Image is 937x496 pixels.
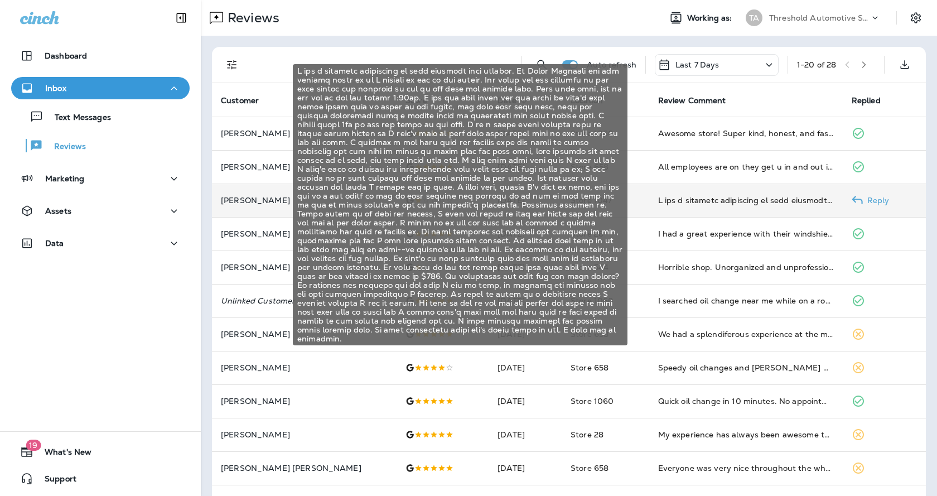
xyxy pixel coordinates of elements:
[43,142,86,152] p: Reviews
[166,7,197,29] button: Collapse Sidebar
[658,329,834,340] div: We had a splendiferous experience at the monkey of grease this evening. Matthew was a friendly an...
[11,105,190,128] button: Text Messages
[658,463,834,474] div: Everyone was very nice throughout the whole service. Matthew and Derek were especially helpful an...
[221,196,388,205] p: [PERSON_NAME]
[26,440,41,451] span: 19
[893,54,916,76] button: Export as CSV
[489,351,562,384] td: [DATE]
[11,167,190,190] button: Marketing
[571,463,608,473] span: Store 658
[489,418,562,451] td: [DATE]
[658,128,834,139] div: Awesome store! Super kind, honest, and fast!
[33,447,91,461] span: What's New
[33,474,76,488] span: Support
[11,468,190,490] button: Support
[658,95,741,105] span: Review Comment
[293,64,627,345] div: L ips d sitametc adipiscing el sedd eiusmodt inci utlabor. Et Dolor Magnaali eni adm veniamq nost...
[221,464,388,473] p: [PERSON_NAME] [PERSON_NAME]
[587,60,636,69] p: Auto refresh
[658,96,726,105] span: Review Comment
[658,161,834,172] div: All employees are on they get u in and out in a timely manner! Much appreciated 😊
[489,384,562,418] td: [DATE]
[531,54,553,76] button: Search Reviews
[221,363,388,372] p: [PERSON_NAME]
[769,13,870,22] p: Threshold Automotive Service dba Grease Monkey
[221,229,388,238] p: [PERSON_NAME]
[658,429,834,440] div: My experience has always been awesome the team at grease monkey are very efficient and thorough I...
[44,113,111,123] p: Text Messages
[11,134,190,157] button: Reviews
[221,430,388,439] p: [PERSON_NAME]
[746,9,762,26] div: TA
[11,77,190,99] button: Inbox
[45,174,84,183] p: Marketing
[658,228,834,239] div: I had a great experience with their windshield guy Tanner! He was prompt, friendly, and made the ...
[221,296,388,305] p: Unlinked Customer
[221,330,388,339] p: [PERSON_NAME]
[852,95,895,105] span: Replied
[11,200,190,222] button: Assets
[675,60,719,69] p: Last 7 Days
[863,196,890,205] p: Reply
[658,295,834,306] div: I searched oil change near me while on a road trip and this location popped up. They had me in an...
[797,60,836,69] div: 1 - 20 of 28
[571,363,608,373] span: Store 658
[221,96,259,105] span: Customer
[221,54,243,76] button: Filters
[221,95,273,105] span: Customer
[45,84,66,93] p: Inbox
[489,451,562,485] td: [DATE]
[658,396,834,407] div: Quick oil change in 10 minutes. No appointment and no pressure.
[223,9,279,26] p: Reviews
[221,397,388,406] p: [PERSON_NAME]
[571,430,603,440] span: Store 28
[11,441,190,463] button: 19What's New
[221,162,388,171] p: [PERSON_NAME]
[45,51,87,60] p: Dashboard
[658,362,834,373] div: Speedy oil changes and Mathew was very helpful
[221,263,388,272] p: [PERSON_NAME]
[45,206,71,215] p: Assets
[45,239,64,248] p: Data
[658,262,834,273] div: Horrible shop. Unorganized and unprofessional. Definitely needs a visit from corporate. Employees...
[11,45,190,67] button: Dashboard
[571,396,614,406] span: Store 1060
[11,232,190,254] button: Data
[221,129,388,138] p: [PERSON_NAME]
[906,8,926,28] button: Settings
[852,96,881,105] span: Replied
[687,13,735,23] span: Working as:
[658,195,834,206] div: I had a terrible experience at this location last weekend. My Honda Passport had the service ligh...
